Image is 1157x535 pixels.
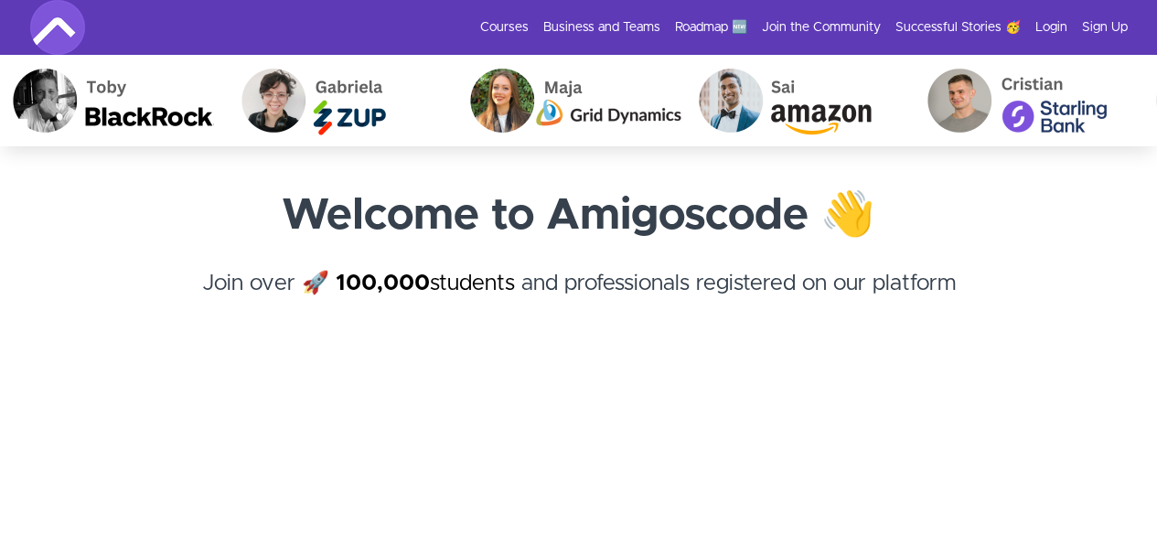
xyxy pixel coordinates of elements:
a: Business and Teams [543,18,660,37]
img: Cristian [910,55,1139,146]
img: Gabriela [224,55,453,146]
a: Courses [480,18,529,37]
a: 100,000students [336,273,515,294]
strong: Welcome to Amigoscode 👋 [282,194,875,238]
img: Sai [681,55,910,146]
img: Maja [453,55,681,146]
a: Sign Up [1082,18,1128,37]
a: Join the Community [762,18,881,37]
a: Successful Stories 🥳 [895,18,1021,37]
h4: Join over 🚀 and professionals registered on our platform [30,267,1128,333]
a: Login [1035,18,1067,37]
strong: 100,000 [336,273,430,294]
a: Roadmap 🆕 [675,18,747,37]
